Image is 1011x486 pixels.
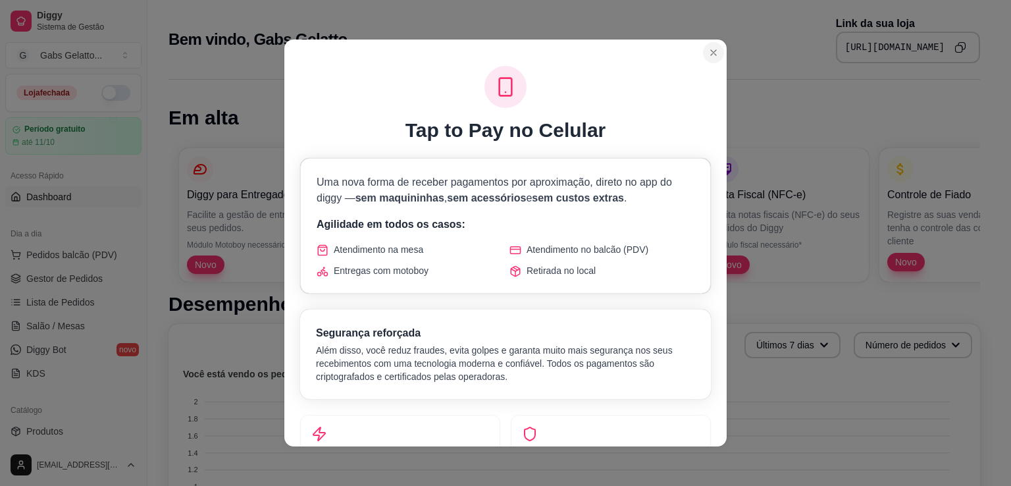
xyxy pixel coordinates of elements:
p: Uma nova forma de receber pagamentos por aproximação, direto no app do diggy — , e . [317,175,694,206]
span: sem maquininhas [355,192,444,203]
span: Atendimento na mesa [334,243,423,256]
h1: Tap to Pay no Celular [405,119,606,142]
p: Além disso, você reduz fraudes, evita golpes e garanta muito mais segurança nos seus recebimentos... [316,344,695,383]
span: Atendimento no balcão (PDV) [527,243,648,256]
p: Agilidade em todos os casos: [317,217,694,232]
span: sem custos extras [532,192,624,203]
span: sem acessórios [447,192,526,203]
span: Entregas com motoboy [334,264,428,277]
button: Close [703,42,724,63]
span: Retirada no local [527,264,596,277]
h3: Segurança reforçada [316,325,695,341]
